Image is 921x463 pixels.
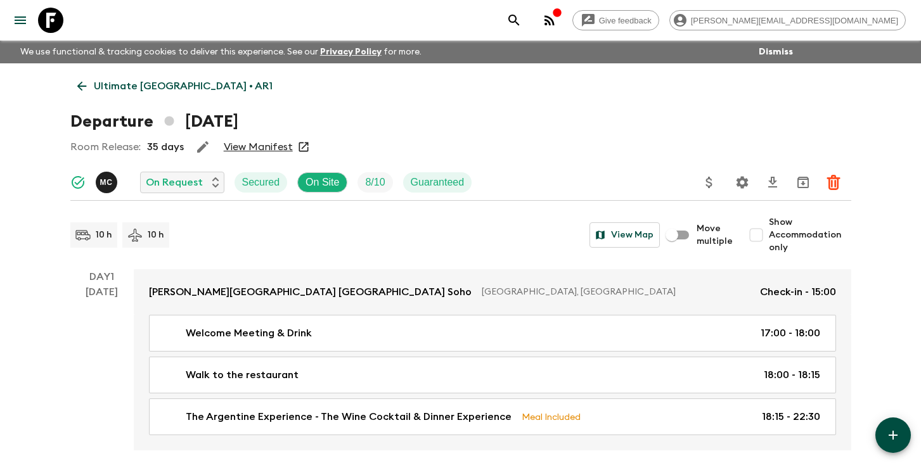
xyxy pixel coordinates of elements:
[86,284,118,450] div: [DATE]
[365,175,385,190] p: 8 / 10
[482,286,750,298] p: [GEOGRAPHIC_DATA], [GEOGRAPHIC_DATA]
[572,10,659,30] a: Give feedback
[148,229,164,241] p: 10 h
[96,172,120,193] button: MC
[589,222,660,248] button: View Map
[100,177,113,187] p: M C
[762,409,820,424] p: 18:15 - 22:30
[821,170,846,195] button: Delete
[149,357,836,393] a: Walk to the restaurant18:00 - 18:15
[70,269,134,284] p: Day 1
[70,175,86,190] svg: Synced Successfully
[70,109,238,134] h1: Departure [DATE]
[186,367,299,383] p: Walk to the restaurant
[769,216,851,254] span: Show Accommodation only
[149,284,472,300] p: [PERSON_NAME][GEOGRAPHIC_DATA] [GEOGRAPHIC_DATA] Soho
[8,8,33,33] button: menu
[242,175,280,190] p: Secured
[760,284,836,300] p: Check-in - 15:00
[146,175,203,190] p: On Request
[756,43,796,61] button: Dismiss
[411,175,465,190] p: Guaranteed
[501,8,527,33] button: search adventures
[297,172,347,193] div: On Site
[761,326,820,341] p: 17:00 - 18:00
[669,10,906,30] div: [PERSON_NAME][EMAIL_ADDRESS][DOMAIN_NAME]
[790,170,816,195] button: Archive (Completed, Cancelled or Unsynced Departures only)
[94,79,273,94] p: Ultimate [GEOGRAPHIC_DATA] • AR1
[147,139,184,155] p: 35 days
[70,73,280,99] a: Ultimate [GEOGRAPHIC_DATA] • AR1
[149,315,836,352] a: Welcome Meeting & Drink17:00 - 18:00
[684,16,905,25] span: [PERSON_NAME][EMAIL_ADDRESS][DOMAIN_NAME]
[96,229,112,241] p: 10 h
[15,41,427,63] p: We use functional & tracking cookies to deliver this experience. See our for more.
[70,139,141,155] p: Room Release:
[149,398,836,435] a: The Argentine Experience - The Wine Cocktail & Dinner ExperienceMeal Included18:15 - 22:30
[760,170,785,195] button: Download CSV
[320,48,382,56] a: Privacy Policy
[186,409,512,424] p: The Argentine Experience - The Wine Cocktail & Dinner Experience
[697,170,722,195] button: Update Price, Early Bird Discount and Costs
[134,269,851,315] a: [PERSON_NAME][GEOGRAPHIC_DATA] [GEOGRAPHIC_DATA] Soho[GEOGRAPHIC_DATA], [GEOGRAPHIC_DATA]Check-in...
[224,141,293,153] a: View Manifest
[592,16,659,25] span: Give feedback
[764,367,820,383] p: 18:00 - 18:15
[730,170,755,195] button: Settings
[96,175,120,186] span: Mariano Cenzano
[186,326,312,341] p: Welcome Meeting & Drink
[235,172,288,193] div: Secured
[306,175,339,190] p: On Site
[357,172,392,193] div: Trip Fill
[522,410,581,424] p: Meal Included
[697,222,733,248] span: Move multiple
